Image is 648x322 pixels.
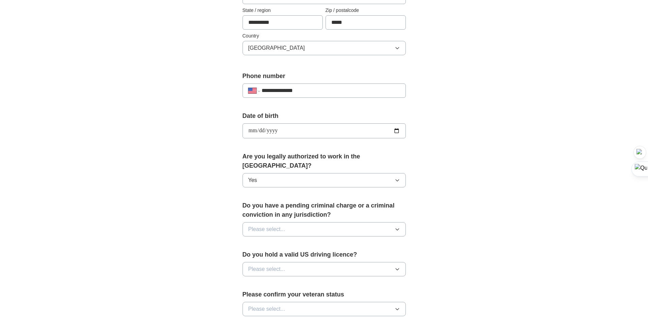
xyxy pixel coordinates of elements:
[248,265,285,273] span: Please select...
[243,152,406,170] label: Are you legally authorized to work in the [GEOGRAPHIC_DATA]?
[243,250,406,259] label: Do you hold a valid US driving licence?
[248,225,285,233] span: Please select...
[243,262,406,276] button: Please select...
[248,44,305,52] span: [GEOGRAPHIC_DATA]
[243,32,406,40] label: Country
[243,302,406,316] button: Please select...
[243,290,406,299] label: Please confirm your veteran status
[243,41,406,55] button: [GEOGRAPHIC_DATA]
[243,201,406,219] label: Do you have a pending criminal charge or a criminal conviction in any jurisdiction?
[243,7,323,14] label: State / region
[243,111,406,121] label: Date of birth
[248,176,257,184] span: Yes
[243,173,406,187] button: Yes
[243,72,406,81] label: Phone number
[248,305,285,313] span: Please select...
[243,222,406,236] button: Please select...
[326,7,406,14] label: Zip / postalcode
